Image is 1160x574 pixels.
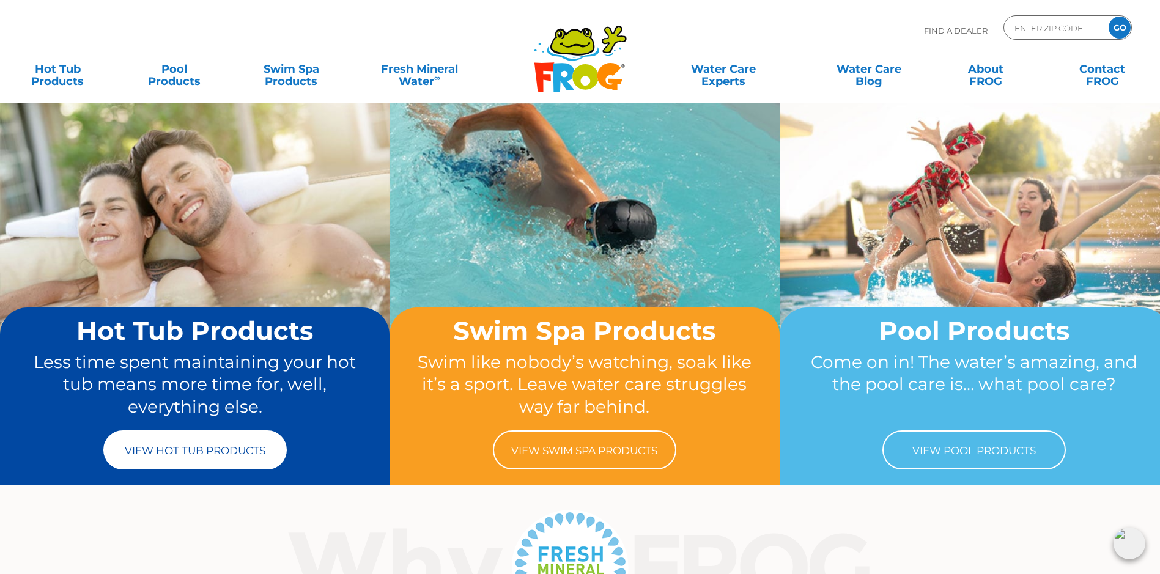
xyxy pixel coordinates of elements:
img: home-banner-swim-spa-short [390,102,779,393]
h2: Hot Tub Products [23,317,366,345]
img: openIcon [1114,528,1145,559]
a: Hot TubProducts [12,57,103,81]
p: Less time spent maintaining your hot tub means more time for, well, everything else. [23,351,366,418]
sup: ∞ [434,73,440,83]
a: AboutFROG [940,57,1031,81]
h2: Pool Products [803,317,1146,345]
a: Water CareBlog [823,57,914,81]
a: View Pool Products [882,430,1066,469]
a: Fresh MineralWater∞ [363,57,476,81]
h2: Swim Spa Products [413,317,756,345]
a: PoolProducts [129,57,220,81]
a: View Hot Tub Products [103,430,287,469]
a: ContactFROG [1057,57,1148,81]
input: Zip Code Form [1013,19,1096,37]
input: GO [1109,17,1131,39]
a: Swim SpaProducts [246,57,337,81]
p: Come on in! The water’s amazing, and the pool care is… what pool care? [803,351,1146,418]
p: Find A Dealer [924,15,988,46]
a: View Swim Spa Products [493,430,676,469]
p: Swim like nobody’s watching, soak like it’s a sport. Leave water care struggles way far behind. [413,351,756,418]
a: Water CareExperts [650,57,797,81]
